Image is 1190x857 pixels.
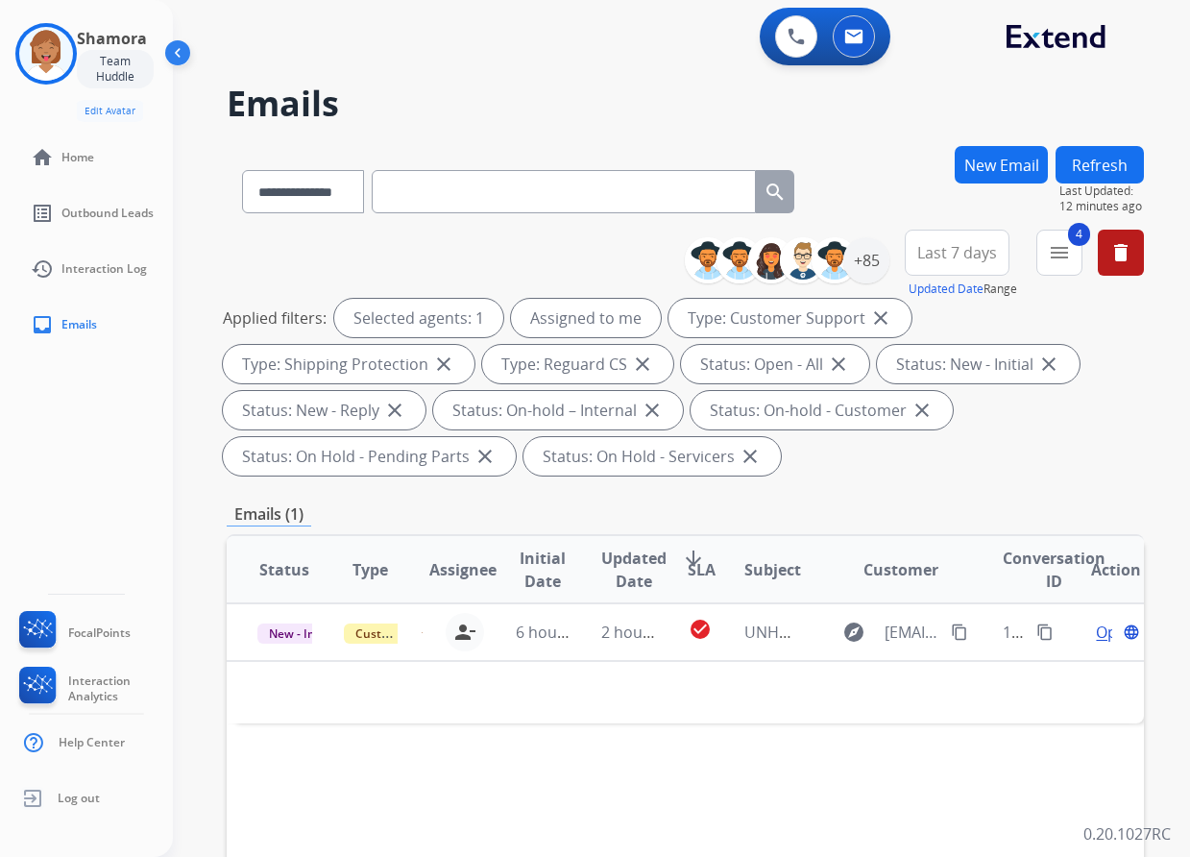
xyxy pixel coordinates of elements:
span: Open [1096,621,1135,644]
mat-icon: close [641,399,664,422]
span: Customer [863,558,938,581]
th: Action [1057,536,1144,603]
a: Interaction Analytics [15,667,173,711]
button: New Email [955,146,1048,184]
mat-icon: content_copy [1036,624,1054,641]
div: Status: New - Initial [877,345,1080,383]
div: Status: Open - All [681,345,869,383]
span: Conversation ID [1003,547,1105,593]
img: agent-avatar [422,632,423,633]
div: Status: On-hold - Customer [691,391,953,429]
div: Type: Customer Support [668,299,911,337]
mat-icon: close [1037,353,1060,376]
p: Emails (1) [227,502,311,526]
mat-icon: history [31,257,54,281]
span: Interaction Analytics [68,673,173,704]
span: Range [909,281,1017,297]
mat-icon: close [739,445,762,468]
div: Type: Reguard CS [482,345,673,383]
mat-icon: person_remove [453,621,476,644]
mat-icon: search [764,181,787,204]
mat-icon: arrow_downward [682,547,705,570]
div: Selected agents: 1 [334,299,503,337]
div: Status: New - Reply [223,391,425,429]
mat-icon: inbox [31,313,54,336]
div: Team Huddle [77,50,154,88]
span: Updated Date [601,547,667,593]
mat-icon: menu [1048,241,1071,264]
mat-icon: close [869,306,892,330]
span: Last 7 days [917,249,997,257]
h2: Emails [227,85,1144,123]
span: Emails [61,317,97,332]
mat-icon: close [432,353,455,376]
span: Subject [744,558,801,581]
span: Customer Support [344,624,469,644]
div: Type: Shipping Protection [223,345,474,383]
span: Help Center [59,735,125,750]
a: FocalPoints [15,611,131,655]
h3: Shamora [77,27,147,50]
div: Status: On-hold – Internal [433,391,683,429]
div: Assigned to me [511,299,661,337]
span: SLA [688,558,716,581]
span: 4 [1068,223,1090,246]
p: 0.20.1027RC [1083,822,1171,845]
mat-icon: close [474,445,497,468]
div: Status: On Hold - Servicers [523,437,781,476]
mat-icon: explore [842,621,865,644]
span: [EMAIL_ADDRESS][DOMAIN_NAME] [885,621,940,644]
button: Last 7 days [905,230,1009,276]
mat-icon: close [383,399,406,422]
button: Edit Avatar [77,100,143,122]
div: Status: On Hold - Pending Parts [223,437,516,476]
img: avatar [19,27,73,81]
span: 6 hours ago [516,622,602,643]
span: Status [259,558,309,581]
mat-icon: home [31,146,54,169]
span: Outbound Leads [61,206,154,221]
span: Log out [58,791,100,806]
span: New - Initial [257,624,347,644]
span: Type [352,558,388,581]
span: Interaction Log [61,261,147,277]
button: Refresh [1056,146,1144,184]
mat-icon: list_alt [31,202,54,225]
span: Assignee [429,558,497,581]
button: Updated Date [909,282,984,297]
button: 4 [1036,230,1082,276]
span: Initial Date [516,547,571,593]
span: 2 hours ago [601,622,688,643]
span: 12 minutes ago [1059,199,1144,214]
mat-icon: close [631,353,654,376]
span: FocalPoints [68,625,131,641]
mat-icon: content_copy [951,624,968,641]
p: Applied filters: [223,306,327,330]
div: +85 [843,237,889,283]
mat-icon: close [911,399,934,422]
mat-icon: check_circle [689,618,712,641]
span: Last Updated: [1059,184,1144,199]
mat-icon: close [827,353,850,376]
mat-icon: delete [1109,241,1132,264]
mat-icon: language [1123,624,1140,641]
span: Home [61,150,94,165]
